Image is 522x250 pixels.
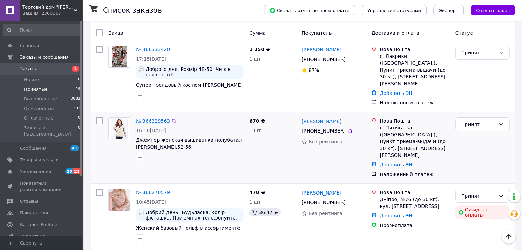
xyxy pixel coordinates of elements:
[136,137,242,150] a: Джемпер женская вышиванка полубатал [PERSON_NAME].52-56
[249,47,270,52] span: 1 350 ₴
[20,54,69,60] span: Заказы и сообщения
[70,145,79,151] span: 41
[24,115,54,121] span: Оплаченные
[20,168,51,175] span: Уведомления
[380,189,450,196] div: Нова Пошта
[108,189,130,211] a: Фото товару
[362,5,427,15] button: Управление статусами
[108,30,123,36] span: Заказ
[471,5,515,15] button: Создать заказ
[302,118,341,125] a: [PERSON_NAME]
[136,128,166,133] span: 16:50[DATE]
[139,210,144,215] img: :speech_balloon:
[455,30,473,36] span: Статус
[461,192,496,200] div: Принят
[112,46,127,67] img: Фото товару
[380,124,450,159] div: с. Пятихатка ([GEOGRAPHIC_DATA].), Пункт приема-выдачи (до 30 кг): [STREET_ADDRESS][PERSON_NAME]
[249,128,263,133] span: 1 шт.
[501,229,516,244] button: Наверх
[20,222,57,228] span: Каталог ProSale
[302,189,341,196] a: [PERSON_NAME]
[371,30,419,36] span: Доставка и оплата
[24,105,54,112] span: Отмененные
[380,213,412,218] a: Добавить ЭН
[20,180,63,192] span: Показатели работы компании
[78,125,80,137] span: 0
[439,8,458,13] span: Экспорт
[476,8,510,13] span: Создать заказ
[380,162,412,167] a: Добавить ЭН
[380,46,450,53] div: Нова Пошта
[111,118,128,139] img: Фото товару
[249,190,265,195] span: 470 ₴
[24,77,39,83] span: Новые
[461,49,496,57] div: Принят
[380,222,450,229] div: Пром-оплата
[139,66,144,72] img: :speech_balloon:
[461,121,496,128] div: Принят
[24,125,78,137] span: Заказы из [GEOGRAPHIC_DATA]
[136,190,170,195] a: № 366270579
[76,86,80,92] span: 19
[20,145,47,151] span: Сообщения
[464,7,515,13] a: Создать заказ
[24,96,57,102] span: Выполненные
[20,210,48,216] span: Покупатели
[264,5,355,15] button: Скачать отчет по пром-оплате
[136,56,166,62] span: 17:15[DATE]
[136,199,166,205] span: 10:45[DATE]
[249,208,280,216] div: 36.47 ₴
[20,42,39,49] span: Главная
[22,4,74,10] span: Торговий дом "Andre"
[3,24,81,36] input: Поиск
[309,211,343,216] span: Без рейтинга
[367,8,421,13] span: Управление статусами
[24,86,48,92] span: Принятые
[20,66,37,72] span: Заказы
[108,117,130,139] a: Фото товару
[72,66,79,72] span: 1
[309,139,343,145] span: Без рейтинга
[146,66,241,77] span: Доброго дня. Розмір 48-50. Чи є в наявності?
[249,118,265,124] span: 670 ₴
[380,117,450,124] div: Нова Пошта
[103,6,162,14] h1: Список заказов
[109,189,130,211] img: Фото товару
[20,233,45,239] span: Аналитика
[78,115,80,121] span: 0
[433,5,464,15] button: Экспорт
[269,7,349,13] span: Скачать отчет по пром-оплате
[20,198,38,204] span: Отзывы
[380,196,450,210] div: Дніпро, №76 (до 30 кг): вул. [STREET_ADDRESS]
[249,199,263,205] span: 1 шт.
[455,205,510,219] div: Ожидает оплаты
[380,99,450,106] div: Наложенный платеж
[22,10,82,16] div: Ваш ID: 2300367
[136,118,170,124] a: № 366329563
[302,30,332,36] span: Покупатель
[380,90,412,96] a: Добавить ЭН
[108,46,130,68] a: Фото товару
[136,82,243,88] a: Супер трендовый костюм [PERSON_NAME]
[300,198,347,207] div: [PHONE_NUMBER]
[65,168,73,174] span: 20
[380,53,450,87] div: с. Лаврики ([GEOGRAPHIC_DATA].), Пункт приема-выдачи (до 30 кг), [STREET_ADDRESS][PERSON_NAME]
[302,46,341,53] a: [PERSON_NAME]
[249,56,263,62] span: 1 шт.
[136,225,240,231] a: Женский базовый гольф в ассортименте
[309,67,319,73] span: 87%
[249,30,266,36] span: Сумма
[300,54,347,64] div: [PHONE_NUMBER]
[71,96,80,102] span: 3882
[136,47,170,52] a: № 366333420
[146,210,241,221] span: Добрий день! Будьласка, колір фісташка. При змінах телефонуйте.
[71,105,80,112] span: 1293
[380,171,450,178] div: Наложенный платеж
[300,126,347,136] div: [PHONE_NUMBER]
[73,168,81,174] span: 21
[78,77,80,83] span: 0
[20,157,59,163] span: Товары и услуги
